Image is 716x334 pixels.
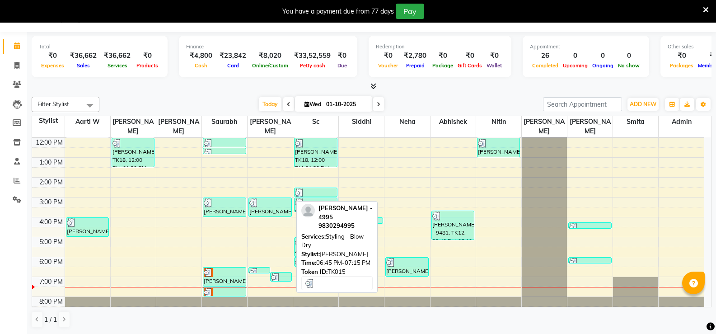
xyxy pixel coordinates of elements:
[484,51,504,61] div: ₹0
[668,62,696,69] span: Packages
[186,51,216,61] div: ₹4,800
[225,62,241,69] span: Card
[203,138,246,147] div: [PERSON_NAME] - 0094, TK03, 12:00 PM-12:30 PM, Styling - Blow Dry
[630,101,656,108] span: ADD NEW
[37,277,65,287] div: 7:00 PM
[301,268,328,275] span: Token ID:
[37,100,69,108] span: Filter Stylist
[590,62,616,69] span: Ongoing
[323,98,369,111] input: 2025-10-01
[290,51,334,61] div: ₹33,52,559
[318,221,373,231] div: 9830294995
[613,116,658,127] span: Smita
[295,258,337,266] div: ABHISHEK - 5577, TK13, 06:00 PM-06:30 PM, [PERSON_NAME] Trim/Shave
[301,250,320,258] span: Stylist:
[282,7,394,16] div: You have a payment due from 77 days
[659,116,704,127] span: Admin
[396,4,424,19] button: Pay
[616,51,642,61] div: 0
[37,257,65,267] div: 6:00 PM
[248,116,293,137] span: [PERSON_NAME]
[318,204,373,221] span: [PERSON_NAME] - 4995
[476,116,521,127] span: Nitin
[432,211,474,240] div: [PERSON_NAME] - 9481, TK12, 03:40 PM-05:10 PM, Hair Care - Ritual - Quick Fix Hair Care
[455,51,484,61] div: ₹0
[37,178,65,187] div: 2:00 PM
[112,138,154,167] div: [PERSON_NAME], TK18, 12:00 PM-01:30 PM, Texture Treatment - Highlights
[376,43,504,51] div: Redemption
[522,116,567,137] span: [PERSON_NAME]
[100,51,134,61] div: ₹36,662
[295,238,337,256] div: ABHISHEK - 5577, TK13, 05:00 PM-06:00 PM, Haircut (Men) - Senior Stylist
[39,43,160,51] div: Total
[293,116,338,127] span: Sc
[627,98,659,111] button: ADD NEW
[37,198,65,207] div: 3:00 PM
[39,51,66,61] div: ₹0
[530,51,561,61] div: 26
[569,223,611,228] div: [PERSON_NAME] - 1611, TK09, 04:15 PM-04:30 PM, Brows : Wax & Thread - Upper Lips
[484,62,504,69] span: Wallet
[569,258,611,263] div: [PERSON_NAME] - 9208, TK16, 06:00 PM-06:15 PM, Brows : Wax & Thread - Eyebrows
[301,233,364,249] span: Styling - Blow Dry
[259,97,281,111] span: Today
[203,148,246,154] div: [PERSON_NAME] - 0094, TK03, 12:30 PM-12:45 PM, Hair Wash + Cond
[34,138,65,147] div: 12:00 PM
[430,62,455,69] span: Package
[455,62,484,69] span: Gift Cards
[203,268,246,286] div: [PERSON_NAME] - 1261, TK14, 06:30 PM-07:30 PM, Haircut (Men) - Senior Stylist
[186,43,350,51] div: Finance
[44,315,57,325] span: 1 / 1
[477,138,520,157] div: [PERSON_NAME] - 9481, TK06, 12:00 PM-01:00 PM, Pedicure - Ayur Ve Lous Pedicure (₹2400)
[295,188,337,197] div: [PERSON_NAME]- 0191, TK04, 02:30 PM-03:00 PM, Styling - Blow Dry
[295,138,337,167] div: [PERSON_NAME], TK18, 12:00 PM-01:30 PM, Texture Treatment - Highlights
[66,51,100,61] div: ₹36,662
[37,217,65,227] div: 4:00 PM
[250,62,290,69] span: Online/Custom
[543,97,622,111] input: Search Appointment
[301,268,373,277] div: TK015
[301,204,315,217] img: profile
[376,51,400,61] div: ₹0
[404,62,427,69] span: Prepaid
[134,51,160,61] div: ₹0
[561,51,590,61] div: 0
[75,62,92,69] span: Sales
[302,101,323,108] span: Wed
[298,62,328,69] span: Petty cash
[567,116,613,137] span: [PERSON_NAME]
[66,218,109,236] div: [PERSON_NAME] - 5558, TK10, 04:00 PM-05:00 PM, Haircut (Men) - Director
[249,198,291,216] div: [PERSON_NAME], TK08, 03:00 PM-04:00 PM, Hair Cut & Finish / Basic [Sr. Stylist]
[301,259,373,268] div: 06:45 PM-07:15 PM
[430,51,455,61] div: ₹0
[105,62,130,69] span: Services
[384,116,430,127] span: Neha
[216,51,250,61] div: ₹23,842
[156,116,201,137] span: [PERSON_NAME]
[301,259,316,266] span: Time:
[192,62,210,69] span: Cash
[134,62,160,69] span: Products
[111,116,156,137] span: [PERSON_NAME]
[530,62,561,69] span: Completed
[301,233,326,240] span: Services:
[271,273,291,281] div: [PERSON_NAME] - 4995, TK15, 06:45 PM-07:15 PM, Styling - Blow Dry
[39,62,66,69] span: Expenses
[295,198,337,212] div: [PERSON_NAME]- 0191, TK04, 03:00 PM-03:45 PM, Hair Spa [Moroccan Oil]*
[301,250,373,259] div: [PERSON_NAME]
[339,116,384,127] span: Siddhi
[65,116,110,127] span: Aarti W
[250,51,290,61] div: ₹8,020
[37,297,65,306] div: 8:00 PM
[202,116,247,127] span: Saurabh
[668,51,696,61] div: ₹0
[32,116,65,126] div: Stylist
[203,198,246,216] div: [PERSON_NAME] - 4199, TK01, 03:00 PM-04:00 PM, Haircut (Men) - Senior Stylist
[37,158,65,167] div: 1:00 PM
[203,287,246,296] div: [PERSON_NAME] - 1261, TK14, 07:30 PM-08:00 PM, [PERSON_NAME] Trim/Shave
[386,258,428,276] div: [PERSON_NAME], TK17, 06:00 PM-07:00 PM, Hair Cut & Finish / Basic [Sr. Stylist]
[249,268,270,273] div: [PERSON_NAME] - 4995, TK15, 06:30 PM-06:45 PM, Hair Wash + Cond
[335,62,349,69] span: Due
[376,62,400,69] span: Voucher
[334,51,350,61] div: ₹0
